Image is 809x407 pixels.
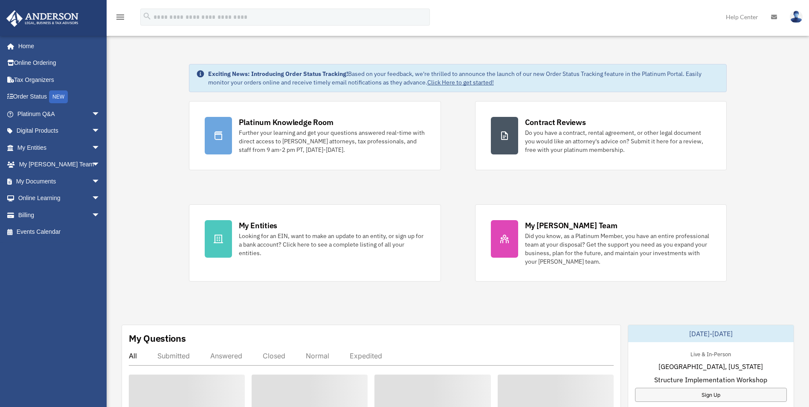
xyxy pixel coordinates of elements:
[684,349,738,358] div: Live & In-Person
[658,361,763,372] span: [GEOGRAPHIC_DATA], [US_STATE]
[115,12,125,22] i: menu
[92,190,109,207] span: arrow_drop_down
[525,117,586,128] div: Contract Reviews
[239,117,333,128] div: Platinum Knowledge Room
[6,224,113,241] a: Events Calendar
[654,375,767,385] span: Structure Implementation Workshop
[263,352,285,360] div: Closed
[6,122,113,140] a: Digital Productsarrow_drop_down
[142,12,152,21] i: search
[239,128,425,154] div: Further your learning and get your questions answered real-time with direct access to [PERSON_NAM...
[6,173,113,190] a: My Documentsarrow_drop_down
[115,15,125,22] a: menu
[129,332,186,345] div: My Questions
[628,325,794,342] div: [DATE]-[DATE]
[92,122,109,140] span: arrow_drop_down
[6,105,113,122] a: Platinum Q&Aarrow_drop_down
[350,352,382,360] div: Expedited
[6,38,109,55] a: Home
[92,105,109,123] span: arrow_drop_down
[6,71,113,88] a: Tax Organizers
[635,388,787,402] a: Sign Up
[6,139,113,156] a: My Entitiesarrow_drop_down
[6,88,113,106] a: Order StatusNEW
[525,128,711,154] div: Do you have a contract, rental agreement, or other legal document you would like an attorney's ad...
[157,352,190,360] div: Submitted
[6,190,113,207] a: Online Learningarrow_drop_down
[790,11,803,23] img: User Pic
[208,70,720,87] div: Based on your feedback, we're thrilled to announce the launch of our new Order Status Tracking fe...
[129,352,137,360] div: All
[475,101,727,170] a: Contract Reviews Do you have a contract, rental agreement, or other legal document you would like...
[6,206,113,224] a: Billingarrow_drop_down
[6,156,113,173] a: My [PERSON_NAME] Teamarrow_drop_down
[427,78,494,86] a: Click Here to get started!
[92,156,109,174] span: arrow_drop_down
[6,55,113,72] a: Online Ordering
[189,101,441,170] a: Platinum Knowledge Room Further your learning and get your questions answered real-time with dire...
[208,70,348,78] strong: Exciting News: Introducing Order Status Tracking!
[239,220,277,231] div: My Entities
[525,232,711,266] div: Did you know, as a Platinum Member, you have an entire professional team at your disposal? Get th...
[92,139,109,157] span: arrow_drop_down
[92,206,109,224] span: arrow_drop_down
[4,10,81,27] img: Anderson Advisors Platinum Portal
[49,90,68,103] div: NEW
[189,204,441,282] a: My Entities Looking for an EIN, want to make an update to an entity, or sign up for a bank accoun...
[239,232,425,257] div: Looking for an EIN, want to make an update to an entity, or sign up for a bank account? Click her...
[306,352,329,360] div: Normal
[210,352,242,360] div: Answered
[92,173,109,190] span: arrow_drop_down
[475,204,727,282] a: My [PERSON_NAME] Team Did you know, as a Platinum Member, you have an entire professional team at...
[525,220,618,231] div: My [PERSON_NAME] Team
